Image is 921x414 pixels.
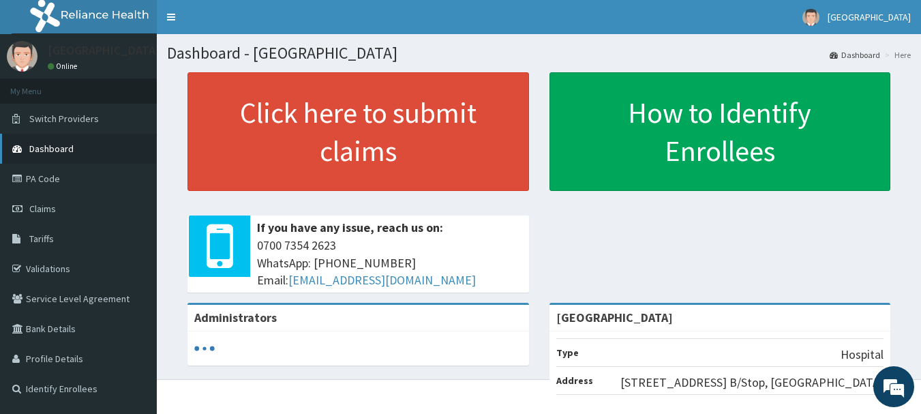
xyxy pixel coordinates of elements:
p: Hospital [841,346,884,364]
a: [EMAIL_ADDRESS][DOMAIN_NAME] [288,272,476,288]
span: Tariffs [29,233,54,245]
b: Type [556,346,579,359]
b: Address [556,374,593,387]
img: User Image [802,9,819,26]
span: Dashboard [29,143,74,155]
span: [GEOGRAPHIC_DATA] [828,11,911,23]
a: Dashboard [830,49,880,61]
span: Switch Providers [29,113,99,125]
b: Administrators [194,310,277,325]
h1: Dashboard - [GEOGRAPHIC_DATA] [167,44,911,62]
a: How to Identify Enrollees [549,72,891,191]
p: [GEOGRAPHIC_DATA] [48,44,160,57]
span: Claims [29,203,56,215]
p: [STREET_ADDRESS] B/Stop, [GEOGRAPHIC_DATA] [620,374,884,391]
img: User Image [7,41,37,72]
a: Online [48,61,80,71]
svg: audio-loading [194,338,215,359]
li: Here [881,49,911,61]
a: Click here to submit claims [187,72,529,191]
b: If you have any issue, reach us on: [257,220,443,235]
strong: [GEOGRAPHIC_DATA] [556,310,673,325]
span: 0700 7354 2623 WhatsApp: [PHONE_NUMBER] Email: [257,237,522,289]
